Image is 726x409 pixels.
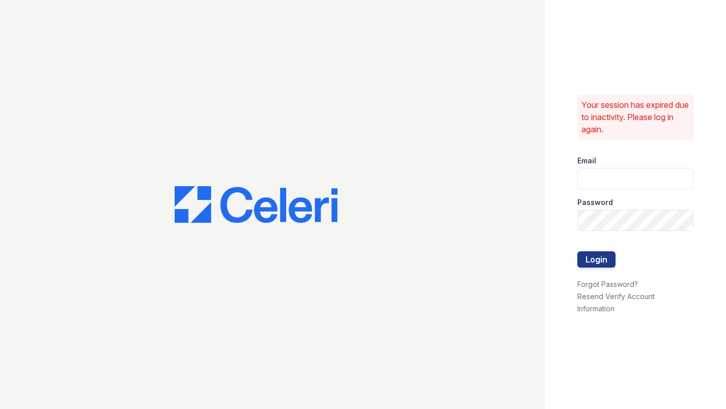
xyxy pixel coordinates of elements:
a: Resend Verify Account Information [577,292,655,313]
label: Email [577,156,596,166]
label: Password [577,197,613,208]
button: Login [577,251,616,268]
img: CE_Logo_Blue-a8612792a0a2168367f1c8372b55b34899dd931a85d93a1a3d3e32e68fde9ad4.png [175,186,338,223]
p: Your session has expired due to inactivity. Please log in again. [581,99,690,135]
a: Forgot Password? [577,280,638,288]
